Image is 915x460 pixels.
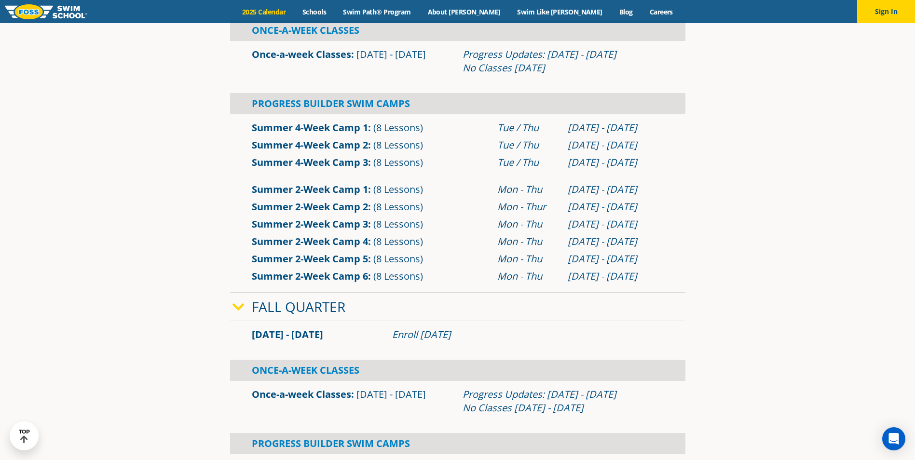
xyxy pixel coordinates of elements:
[373,270,423,283] span: (8 Lessons)
[335,7,419,16] a: Swim Path® Program
[497,183,558,196] div: Mon - Thu
[356,388,426,401] span: [DATE] - [DATE]
[252,200,368,213] a: Summer 2-Week Camp 2
[252,121,368,134] a: Summer 4-Week Camp 1
[392,328,664,341] div: Enroll [DATE]
[19,429,30,444] div: TOP
[356,48,426,61] span: [DATE] - [DATE]
[497,270,558,283] div: Mon - Thu
[373,121,423,134] span: (8 Lessons)
[373,156,423,169] span: (8 Lessons)
[568,217,664,231] div: [DATE] - [DATE]
[497,121,558,135] div: Tue / Thu
[373,200,423,213] span: (8 Lessons)
[611,7,641,16] a: Blog
[294,7,335,16] a: Schools
[230,20,685,41] div: Once-A-Week Classes
[252,217,368,230] a: Summer 2-Week Camp 3
[497,200,558,214] div: Mon - Thur
[882,427,905,450] div: Open Intercom Messenger
[497,252,558,266] div: Mon - Thu
[463,48,664,75] div: Progress Updates: [DATE] - [DATE] No Classes [DATE]
[568,200,664,214] div: [DATE] - [DATE]
[463,388,664,415] div: Progress Updates: [DATE] - [DATE] No Classes [DATE] - [DATE]
[373,138,423,151] span: (8 Lessons)
[234,7,294,16] a: 2025 Calendar
[568,138,664,152] div: [DATE] - [DATE]
[568,270,664,283] div: [DATE] - [DATE]
[568,235,664,248] div: [DATE] - [DATE]
[641,7,681,16] a: Careers
[373,235,423,248] span: (8 Lessons)
[568,252,664,266] div: [DATE] - [DATE]
[5,4,87,19] img: FOSS Swim School Logo
[252,48,351,61] a: Once-a-week Classes
[252,388,351,401] a: Once-a-week Classes
[373,217,423,230] span: (8 Lessons)
[373,183,423,196] span: (8 Lessons)
[497,217,558,231] div: Mon - Thu
[497,235,558,248] div: Mon - Thu
[568,121,664,135] div: [DATE] - [DATE]
[373,252,423,265] span: (8 Lessons)
[497,156,558,169] div: Tue / Thu
[252,156,368,169] a: Summer 4-Week Camp 3
[230,360,685,381] div: Once-A-Week Classes
[497,138,558,152] div: Tue / Thu
[419,7,509,16] a: About [PERSON_NAME]
[252,252,368,265] a: Summer 2-Week Camp 5
[509,7,611,16] a: Swim Like [PERSON_NAME]
[568,156,664,169] div: [DATE] - [DATE]
[252,298,345,316] a: Fall Quarter
[568,183,664,196] div: [DATE] - [DATE]
[230,433,685,454] div: Progress Builder Swim Camps
[252,138,368,151] a: Summer 4-Week Camp 2
[252,270,368,283] a: Summer 2-Week Camp 6
[252,183,368,196] a: Summer 2-Week Camp 1
[252,328,323,341] span: [DATE] - [DATE]
[230,93,685,114] div: Progress Builder Swim Camps
[252,235,368,248] a: Summer 2-Week Camp 4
